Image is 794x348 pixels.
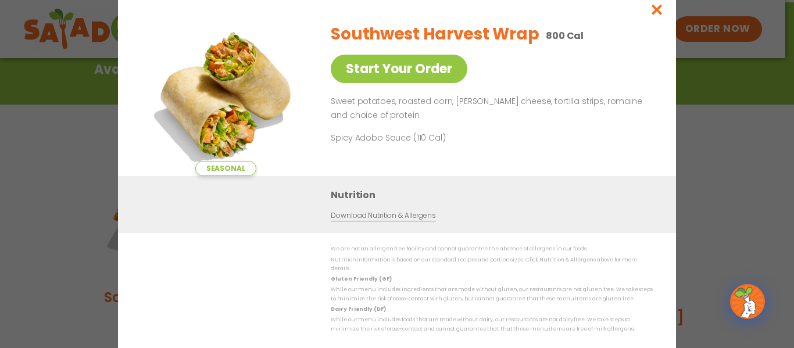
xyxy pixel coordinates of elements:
h3: Nutrition [331,188,659,202]
a: Start Your Order [331,55,467,83]
p: Spicy Adobo Sauce (110 Cal) [331,131,546,143]
img: wpChatIcon [731,285,764,318]
span: Seasonal [195,161,256,176]
p: Sweet potatoes, roasted corn, [PERSON_NAME] cheese, tortilla strips, romaine and choice of protein. [331,95,648,123]
strong: Gluten Friendly (GF) [331,275,391,282]
h2: Southwest Harvest Wrap [331,22,539,46]
p: We are not an allergen free facility and cannot guarantee the absence of allergens in our foods. [331,245,653,253]
p: While our menu includes foods that are made without dairy, our restaurants are not dairy free. We... [331,315,653,333]
a: Download Nutrition & Allergens [331,210,435,221]
img: Featured product photo for Southwest Harvest Wrap [144,13,307,176]
strong: Dairy Friendly (DF) [331,306,385,313]
p: 800 Cal [546,28,584,43]
p: While our menu includes ingredients that are made without gluten, our restaurants are not gluten ... [331,285,653,303]
p: Nutrition information is based on our standard recipes and portion sizes. Click Nutrition & Aller... [331,255,653,273]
